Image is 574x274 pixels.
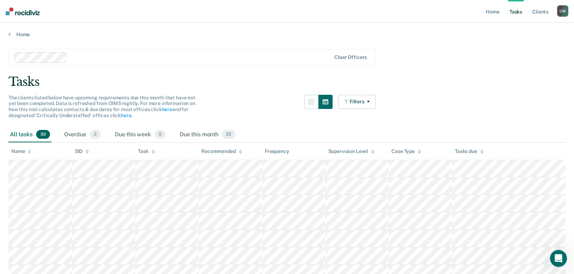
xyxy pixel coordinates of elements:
span: 22 [222,130,235,139]
div: Overdue2 [63,127,102,143]
iframe: Intercom live chat [550,250,567,267]
a: here [121,113,131,118]
div: Clear officers [334,54,367,60]
div: Recommended [201,148,242,154]
a: here [162,106,172,112]
div: U W [557,5,568,17]
div: Case Type [391,148,421,154]
div: SID [75,148,89,154]
div: Frequency [265,148,289,154]
div: Tasks due [455,148,484,154]
div: Due this week0 [113,127,167,143]
span: 2 [90,130,101,139]
div: Tasks [9,75,565,89]
span: The clients listed below have upcoming requirements due this month that have not yet been complet... [9,95,195,118]
div: Name [11,148,31,154]
div: Task [138,148,155,154]
a: Home [9,31,565,38]
span: 0 [155,130,166,139]
button: UW [557,5,568,17]
img: Recidiviz [6,7,40,15]
div: All tasks30 [9,127,51,143]
div: Supervision Level [328,148,374,154]
span: 30 [36,130,50,139]
div: Due this month22 [178,127,237,143]
button: Filters [338,95,376,109]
